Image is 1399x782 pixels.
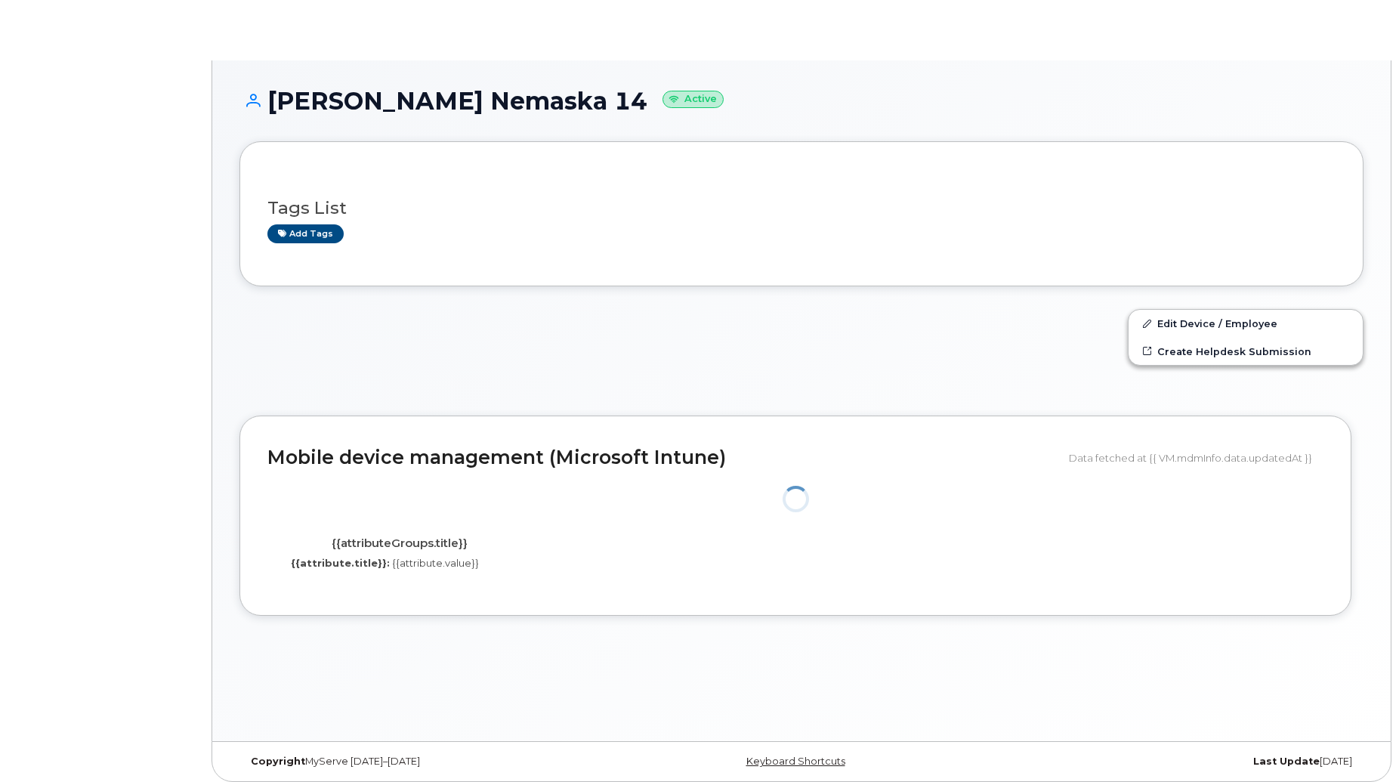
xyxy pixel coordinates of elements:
a: Create Helpdesk Submission [1129,338,1363,365]
span: {{attribute.value}} [392,557,479,569]
a: Add tags [267,224,344,243]
h3: Tags List [267,199,1336,218]
strong: Last Update [1253,756,1320,767]
h2: Mobile device management (Microsoft Intune) [267,447,1058,468]
a: Keyboard Shortcuts [746,756,845,767]
small: Active [662,91,724,108]
div: MyServe [DATE]–[DATE] [239,756,614,768]
label: {{attribute.title}}: [291,556,390,570]
div: Data fetched at {{ VM.mdmInfo.data.updatedAt }} [1069,444,1323,472]
a: Edit Device / Employee [1129,310,1363,337]
h1: [PERSON_NAME] Nemaska 14 [239,88,1363,114]
h4: {{attributeGroups.title}} [279,537,520,550]
strong: Copyright [251,756,305,767]
div: [DATE] [989,756,1363,768]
